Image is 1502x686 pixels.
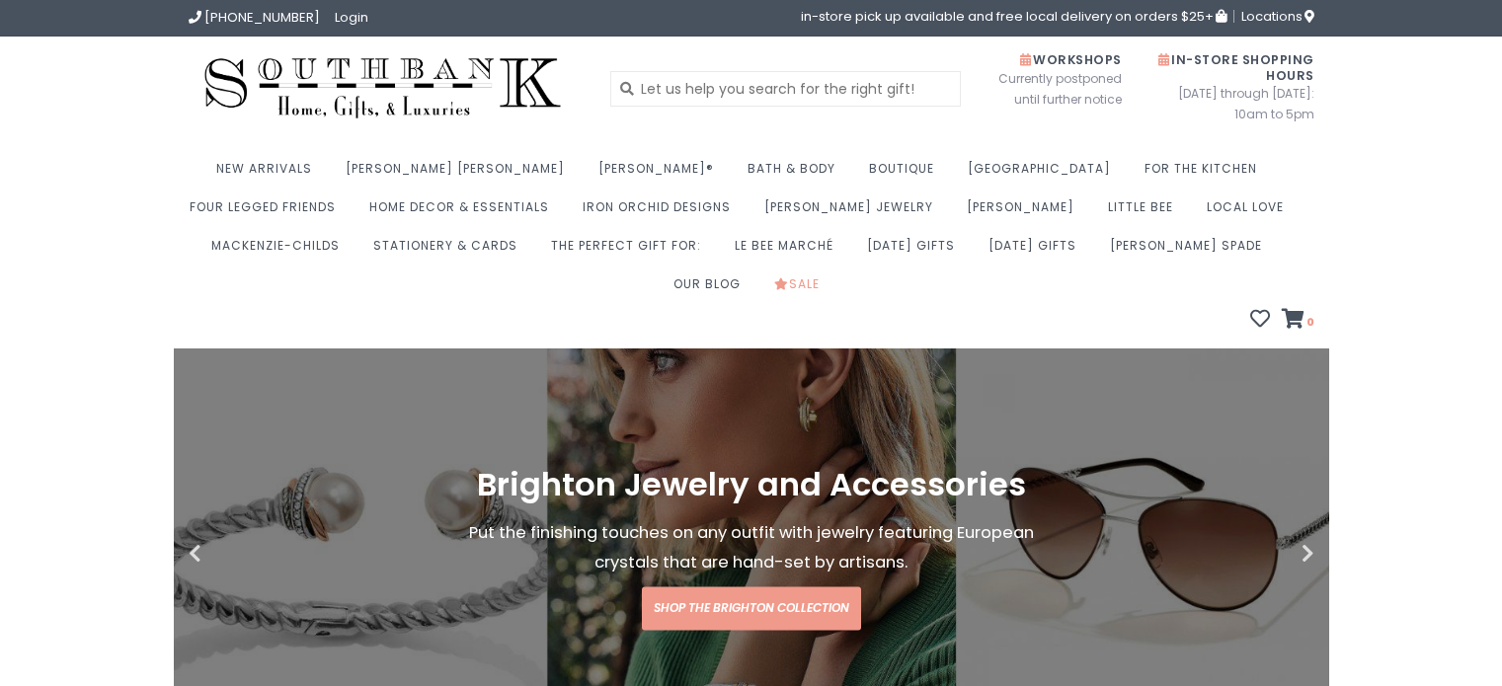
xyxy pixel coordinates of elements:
span: Put the finishing touches on any outfit with jewelry featuring European crystals that are hand-se... [469,522,1034,574]
a: Boutique [869,155,944,193]
a: Login [335,8,368,27]
a: Iron Orchid Designs [583,193,741,232]
a: [PHONE_NUMBER] [189,8,320,27]
a: 0 [1282,311,1314,331]
a: Little Bee [1108,193,1183,232]
a: Le Bee Marché [735,232,843,270]
a: The perfect gift for: [551,232,711,270]
button: Previous [189,544,287,564]
span: In-Store Shopping Hours [1158,51,1314,84]
span: Workshops [1020,51,1122,68]
a: [DATE] Gifts [988,232,1086,270]
a: [PERSON_NAME] Jewelry [764,193,943,232]
a: Bath & Body [748,155,845,193]
span: Locations [1241,7,1314,26]
input: Let us help you search for the right gift! [610,71,961,107]
a: Home Decor & Essentials [369,193,559,232]
span: [DATE] through [DATE]: 10am to 5pm [1151,83,1314,124]
button: Next [1216,544,1314,564]
a: [DATE] Gifts [867,232,965,270]
a: Shop the Brighton Collection [642,587,861,631]
a: [PERSON_NAME] [967,193,1084,232]
a: Four Legged Friends [190,193,346,232]
h1: Brighton Jewelry and Accessories [447,468,1056,503]
a: MacKenzie-Childs [211,232,350,270]
img: Southbank Gift Company -- Home, Gifts, and Luxuries [189,51,578,125]
a: New Arrivals [216,155,322,193]
a: Local Love [1207,193,1294,232]
span: Currently postponed until further notice [974,68,1122,110]
a: [PERSON_NAME] Spade [1110,232,1272,270]
span: 0 [1304,314,1314,330]
a: Sale [774,270,830,309]
a: Our Blog [673,270,751,309]
a: Stationery & Cards [373,232,527,270]
span: in-store pick up available and free local delivery on orders $25+ [801,10,1226,23]
a: For the Kitchen [1145,155,1267,193]
a: [PERSON_NAME]® [598,155,724,193]
a: [GEOGRAPHIC_DATA] [968,155,1121,193]
a: [PERSON_NAME] [PERSON_NAME] [346,155,575,193]
span: [PHONE_NUMBER] [204,8,320,27]
a: Locations [1233,10,1314,23]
